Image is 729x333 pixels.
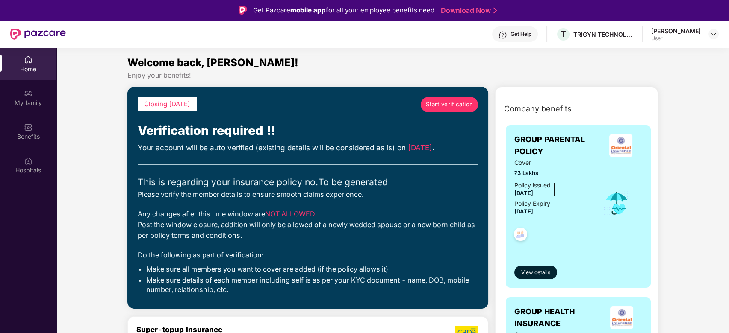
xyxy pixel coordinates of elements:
li: Make sure details of each member including self is as per your KYC document - name, DOB, mobile n... [146,276,478,294]
button: View details [514,266,557,279]
div: Do the following as part of verification: [138,250,478,260]
span: [DATE] [514,208,533,215]
img: New Pazcare Logo [10,29,66,40]
span: [DATE] [408,143,432,152]
div: Enjoy your benefits! [127,71,658,80]
img: icon [603,189,631,217]
div: Please verify the member details to ensure smooth claims experience. [138,189,478,200]
img: svg+xml;base64,PHN2ZyB4bWxucz0iaHR0cDovL3d3dy53My5vcmcvMjAwMC9zdmciIHdpZHRoPSI0OC45NDMiIGhlaWdodD... [510,225,531,246]
span: GROUP HEALTH INSURANCE [514,306,601,330]
img: Stroke [493,6,497,15]
img: svg+xml;base64,PHN2ZyBpZD0iSG9tZSIgeG1sbnM9Imh0dHA6Ly93d3cudzMub3JnLzIwMDAvc3ZnIiB3aWR0aD0iMjAiIG... [24,55,32,64]
div: User [651,35,701,42]
div: Policy Expiry [514,199,550,208]
span: GROUP PARENTAL POLICY [514,134,599,158]
a: Start verification [421,97,478,112]
span: Start verification [426,100,473,109]
div: TRIGYN TECHNOLOGIES LIMITED [573,30,633,38]
span: [DATE] [514,190,533,196]
span: ₹3 Lakhs [514,169,591,178]
span: Welcome back, [PERSON_NAME]! [127,56,298,69]
div: This is regarding your insurance policy no. To be generated [138,175,478,189]
span: T [561,29,566,39]
div: Get Help [511,31,531,38]
img: insurerLogo [610,306,633,329]
img: svg+xml;base64,PHN2ZyBpZD0iSG9zcGl0YWxzIiB4bWxucz0iaHR0cDovL3d3dy53My5vcmcvMjAwMC9zdmciIHdpZHRoPS... [24,157,32,165]
div: Any changes after this time window are . Post the window closure, addition will only be allowed o... [138,209,478,241]
span: Cover [514,158,591,167]
div: Policy issued [514,181,551,190]
strong: mobile app [290,6,326,14]
div: Your account will be auto verified (existing details will be considered as is) on . [138,142,478,154]
span: View details [521,269,550,277]
div: Get Pazcare for all your employee benefits need [253,5,434,15]
div: Verification required !! [138,121,478,140]
img: svg+xml;base64,PHN2ZyB3aWR0aD0iMjAiIGhlaWdodD0iMjAiIHZpZXdCb3g9IjAgMCAyMCAyMCIgZmlsbD0ibm9uZSIgeG... [24,89,32,98]
img: insurerLogo [609,134,632,157]
span: Closing [DATE] [144,100,190,108]
a: Download Now [441,6,494,15]
span: NOT ALLOWED [265,210,315,218]
li: Make sure all members you want to cover are added (if the policy allows it) [146,265,478,274]
span: Company benefits [504,103,572,115]
div: [PERSON_NAME] [651,27,701,35]
img: svg+xml;base64,PHN2ZyBpZD0iQmVuZWZpdHMiIHhtbG5zPSJodHRwOi8vd3d3LnczLm9yZy8yMDAwL3N2ZyIgd2lkdGg9Ij... [24,123,32,131]
img: svg+xml;base64,PHN2ZyBpZD0iRHJvcGRvd24tMzJ4MzIiIHhtbG5zPSJodHRwOi8vd3d3LnczLm9yZy8yMDAwL3N2ZyIgd2... [710,31,717,38]
img: Logo [239,6,247,15]
img: svg+xml;base64,PHN2ZyBpZD0iSGVscC0zMngzMiIgeG1sbnM9Imh0dHA6Ly93d3cudzMub3JnLzIwMDAvc3ZnIiB3aWR0aD... [499,31,507,39]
